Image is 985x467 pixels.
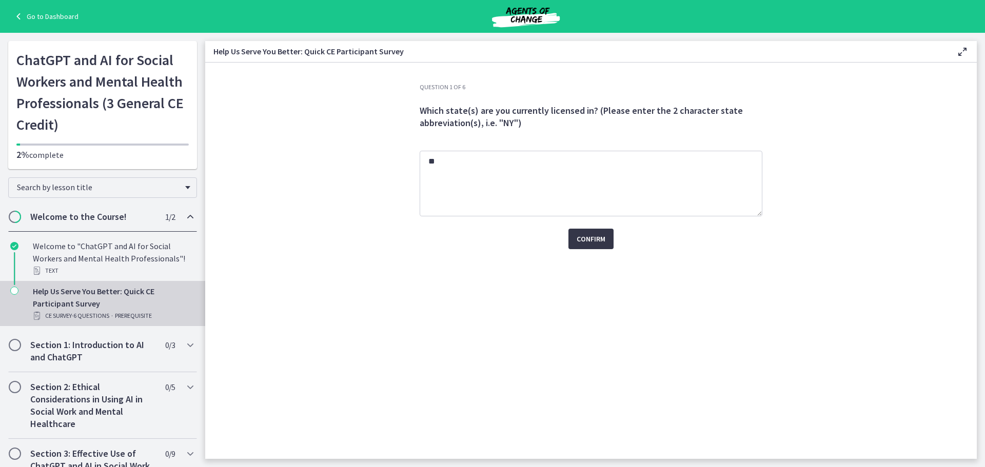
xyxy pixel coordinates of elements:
[165,339,175,351] span: 0 / 3
[16,149,29,160] span: 2%
[420,83,762,91] h3: Question 1 of 6
[30,339,155,363] h2: Section 1: Introduction to AI and ChatGPT
[16,149,189,161] p: complete
[165,211,175,223] span: 1 / 2
[30,381,155,430] h2: Section 2: Ethical Considerations in Using AI in Social Work and Mental Healthcare
[568,229,614,249] button: Confirm
[72,310,109,322] span: · 6 Questions
[33,310,193,322] div: CE Survey
[33,265,193,277] div: Text
[115,310,152,322] span: PREREQUISITE
[12,10,78,23] a: Go to Dashboard
[8,177,197,198] div: Search by lesson title
[165,448,175,460] span: 0 / 9
[213,45,940,57] h3: Help Us Serve You Better: Quick CE Participant Survey
[33,285,193,322] div: Help Us Serve You Better: Quick CE Participant Survey
[33,240,193,277] div: Welcome to "ChatGPT and AI for Social Workers and Mental Health Professionals"!
[17,182,180,192] span: Search by lesson title
[111,310,113,322] span: ·
[30,211,155,223] h2: Welcome to the Course!
[464,4,587,29] img: Agents of Change Social Work Test Prep
[165,381,175,393] span: 0 / 5
[16,49,189,135] h1: ChatGPT and AI for Social Workers and Mental Health Professionals (3 General CE Credit)
[10,242,18,250] i: Completed
[420,105,743,129] span: Which state(s) are you currently licensed in? (Please enter the 2 character state abbreviation(s)...
[577,233,605,245] span: Confirm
